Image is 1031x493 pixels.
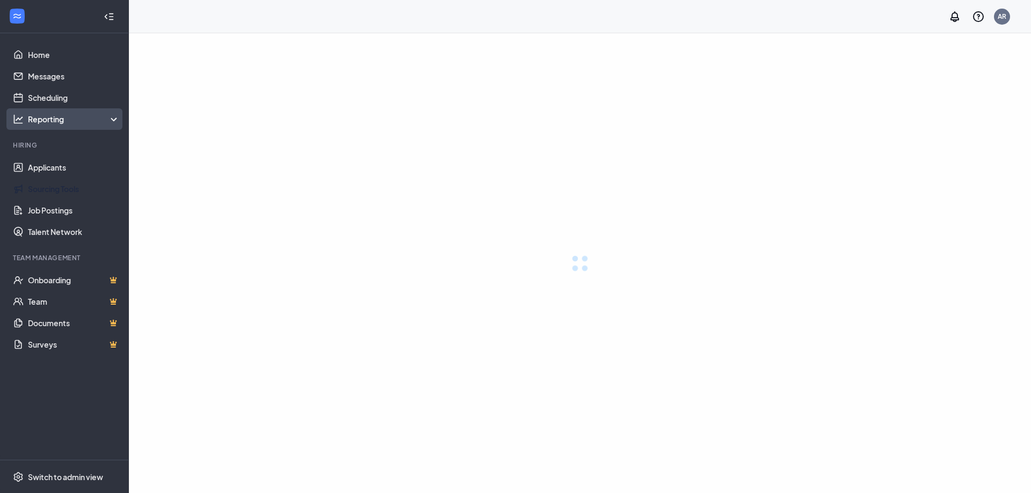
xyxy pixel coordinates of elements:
a: OnboardingCrown [28,269,120,291]
a: Job Postings [28,200,120,221]
svg: QuestionInfo [972,10,985,23]
a: DocumentsCrown [28,312,120,334]
a: Sourcing Tools [28,178,120,200]
a: Talent Network [28,221,120,242]
a: Home [28,44,120,65]
a: Scheduling [28,87,120,108]
svg: Analysis [13,114,24,124]
a: SurveysCrown [28,334,120,355]
svg: Notifications [948,10,961,23]
a: Messages [28,65,120,87]
a: TeamCrown [28,291,120,312]
div: Hiring [13,141,118,150]
div: Team Management [13,253,118,262]
svg: Settings [13,472,24,482]
a: Applicants [28,157,120,178]
div: AR [998,12,1006,21]
svg: Collapse [104,11,114,22]
div: Reporting [28,114,120,124]
svg: WorkstreamLogo [12,11,23,21]
div: Switch to admin view [28,472,103,482]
